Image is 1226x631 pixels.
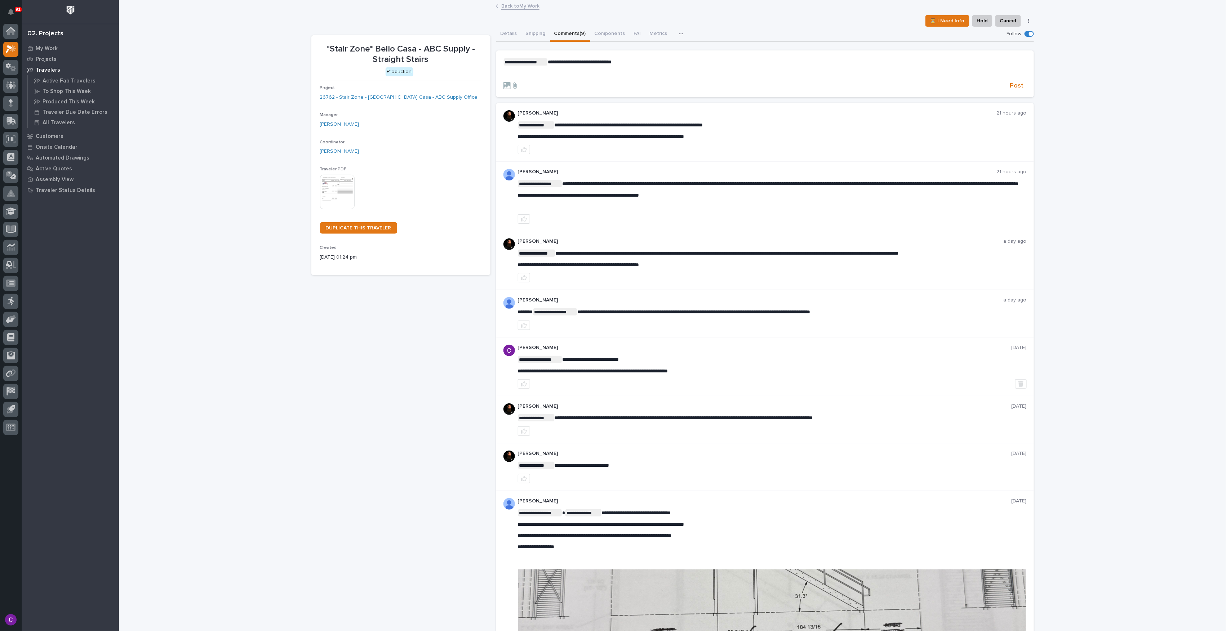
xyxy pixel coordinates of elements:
[518,474,530,483] button: like this post
[518,426,530,436] button: like this post
[518,498,1012,504] p: [PERSON_NAME]
[320,246,337,250] span: Created
[22,174,119,185] a: Assembly View
[28,86,119,96] a: To Shop This Week
[1007,31,1022,37] p: Follow
[3,612,18,627] button: users-avatar
[503,238,515,250] img: zmKUmRVDQjmBLfnAs97p
[503,345,515,356] img: AItbvmm9XFGwq9MR7ZO9lVE1d7-1VhVxQizPsTd1Fh95=s96-c
[43,120,75,126] p: All Travelers
[36,67,60,73] p: Travelers
[501,1,539,10] a: Back toMy Work
[645,27,672,42] button: Metrics
[997,169,1027,175] p: 21 hours ago
[503,451,515,462] img: zmKUmRVDQjmBLfnAs97p
[972,15,992,27] button: Hold
[28,76,119,86] a: Active Fab Travelers
[326,225,391,231] span: DUPLICATE THIS TRAVELER
[995,15,1021,27] button: Cancel
[1004,238,1027,245] p: a day ago
[518,403,1012,410] p: [PERSON_NAME]
[22,131,119,142] a: Customers
[43,88,91,95] p: To Shop This Week
[503,110,515,122] img: zmKUmRVDQjmBLfnAs97p
[22,185,119,196] a: Traveler Status Details
[1004,297,1027,303] p: a day ago
[36,45,58,52] p: My Work
[1000,17,1016,25] span: Cancel
[518,169,997,175] p: [PERSON_NAME]
[43,99,95,105] p: Produced This Week
[36,187,95,194] p: Traveler Status Details
[518,273,530,282] button: like this post
[503,169,515,180] img: AOh14GhUnP333BqRmXh-vZ-TpYZQaFVsuOFmGre8SRZf2A=s96-c
[1012,403,1027,410] p: [DATE]
[22,54,119,64] a: Projects
[930,17,965,25] span: ⏳ I Need Info
[22,152,119,163] a: Automated Drawings
[630,27,645,42] button: FAI
[28,97,119,107] a: Produced This Week
[518,297,1004,303] p: [PERSON_NAME]
[503,498,515,510] img: AOh14GhUnP333BqRmXh-vZ-TpYZQaFVsuOFmGre8SRZf2A=s96-c
[320,86,335,90] span: Project
[590,27,630,42] button: Components
[320,222,397,234] a: DUPLICATE THIS TRAVELER
[320,44,482,65] p: *Stair Zone* Bello Casa - ABC Supply - Straight Stairs
[36,56,57,63] p: Projects
[320,113,338,117] span: Manager
[64,4,77,17] img: Workspace Logo
[9,9,18,20] div: Notifications91
[518,379,530,389] button: like this post
[518,321,530,330] button: like this post
[36,166,72,172] p: Active Quotes
[22,142,119,152] a: Onsite Calendar
[1012,451,1027,457] p: [DATE]
[518,110,997,116] p: [PERSON_NAME]
[320,121,359,128] a: [PERSON_NAME]
[977,17,988,25] span: Hold
[320,140,345,144] span: Coordinator
[320,148,359,155] a: [PERSON_NAME]
[22,43,119,54] a: My Work
[518,345,1012,351] p: [PERSON_NAME]
[43,109,107,116] p: Traveler Due Date Errors
[43,78,95,84] p: Active Fab Travelers
[997,110,1027,116] p: 21 hours ago
[1007,82,1027,90] button: Post
[386,67,413,76] div: Production
[320,94,478,101] a: 26762 - Stair Zone - [GEOGRAPHIC_DATA] Casa - ABC Supply Office
[503,297,515,309] img: AOh14GhUnP333BqRmXh-vZ-TpYZQaFVsuOFmGre8SRZf2A=s96-c
[28,117,119,127] a: All Travelers
[16,7,21,12] p: 91
[1010,82,1024,90] span: Post
[518,214,530,224] button: like this post
[518,145,530,154] button: like this post
[22,163,119,174] a: Active Quotes
[550,27,590,42] button: Comments (9)
[36,155,89,161] p: Automated Drawings
[36,144,77,151] p: Onsite Calendar
[320,167,347,171] span: Traveler PDF
[1012,498,1027,504] p: [DATE]
[521,27,550,42] button: Shipping
[518,451,1012,457] p: [PERSON_NAME]
[1012,345,1027,351] p: [DATE]
[925,15,969,27] button: ⏳ I Need Info
[320,254,482,261] p: [DATE] 01:24 pm
[496,27,521,42] button: Details
[1015,379,1027,389] button: Delete post
[28,107,119,117] a: Traveler Due Date Errors
[518,238,1004,245] p: [PERSON_NAME]
[27,30,63,38] div: 02. Projects
[503,403,515,415] img: zmKUmRVDQjmBLfnAs97p
[36,133,63,140] p: Customers
[22,64,119,75] a: Travelers
[3,4,18,19] button: Notifications
[36,176,74,183] p: Assembly View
